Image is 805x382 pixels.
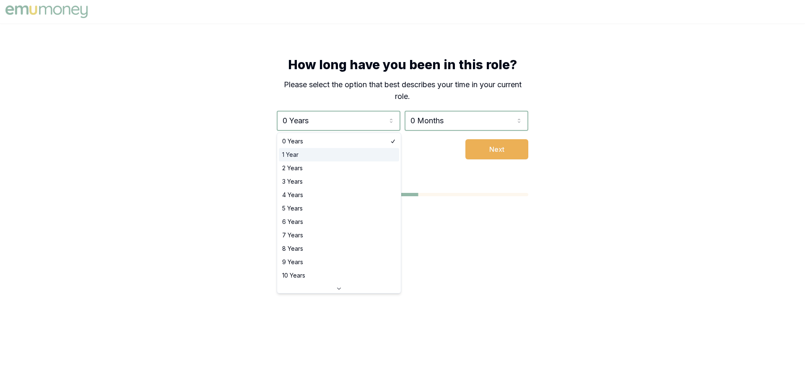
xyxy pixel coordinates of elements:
span: 6 Years [282,218,303,226]
span: 3 Years [282,177,303,186]
span: 9 Years [282,258,303,266]
span: 10 Years [282,271,305,280]
span: 8 Years [282,244,303,253]
span: 4 Years [282,191,303,199]
span: 7 Years [282,231,303,239]
span: 2 Years [282,164,303,172]
span: 0 Years [282,137,303,146]
span: 1 Year [282,151,299,159]
span: 5 Years [282,204,303,213]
